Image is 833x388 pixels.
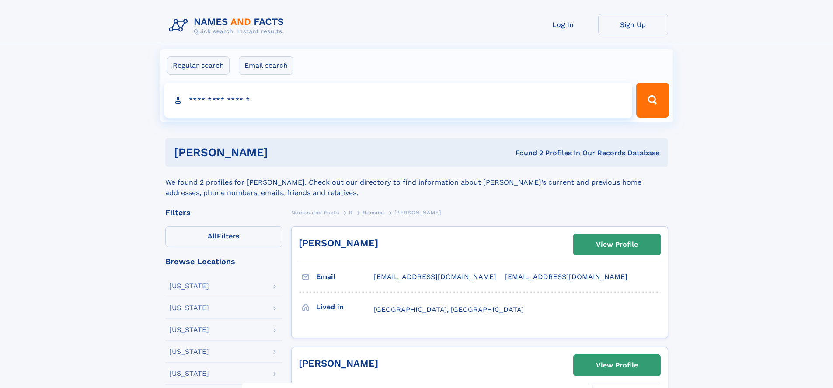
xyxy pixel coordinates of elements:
[392,148,659,158] div: Found 2 Profiles In Our Records Database
[598,14,668,35] a: Sign Up
[374,305,524,314] span: [GEOGRAPHIC_DATA], [GEOGRAPHIC_DATA]
[574,234,660,255] a: View Profile
[169,283,209,290] div: [US_STATE]
[239,56,293,75] label: Email search
[636,83,669,118] button: Search Button
[349,210,353,216] span: R
[596,234,638,255] div: View Profile
[528,14,598,35] a: Log In
[165,226,282,247] label: Filters
[165,258,282,266] div: Browse Locations
[165,209,282,217] div: Filters
[349,207,353,218] a: R
[374,273,496,281] span: [EMAIL_ADDRESS][DOMAIN_NAME]
[362,210,384,216] span: Rensma
[208,232,217,240] span: All
[362,207,384,218] a: Rensma
[164,83,633,118] input: search input
[316,300,374,315] h3: Lived in
[394,210,441,216] span: [PERSON_NAME]
[299,358,378,369] a: [PERSON_NAME]
[169,326,209,333] div: [US_STATE]
[169,348,209,355] div: [US_STATE]
[316,269,374,284] h3: Email
[596,355,638,375] div: View Profile
[574,355,660,376] a: View Profile
[167,56,230,75] label: Regular search
[505,273,627,281] span: [EMAIL_ADDRESS][DOMAIN_NAME]
[299,238,378,248] a: [PERSON_NAME]
[169,304,209,311] div: [US_STATE]
[169,370,209,377] div: [US_STATE]
[291,207,339,218] a: Names and Facts
[165,167,668,198] div: We found 2 profiles for [PERSON_NAME]. Check out our directory to find information about [PERSON_...
[165,14,291,38] img: Logo Names and Facts
[174,147,392,158] h1: [PERSON_NAME]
